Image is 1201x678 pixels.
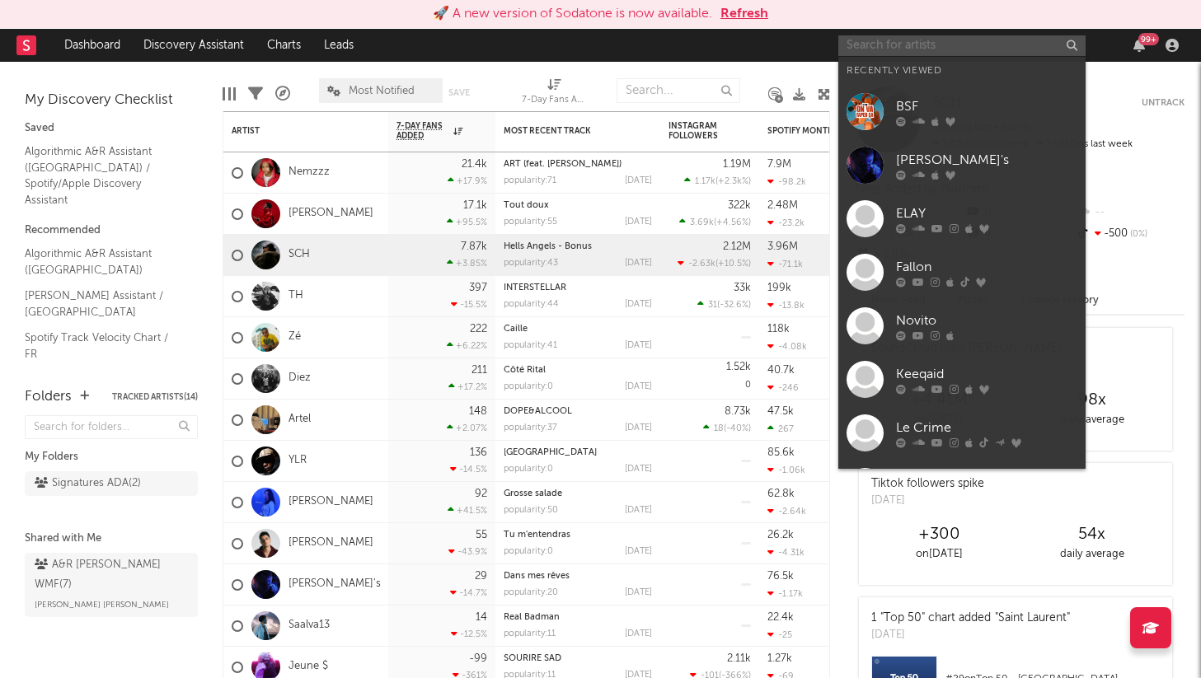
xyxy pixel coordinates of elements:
div: popularity: 55 [504,217,557,227]
div: -23.2k [767,217,805,228]
div: [DATE] [625,588,652,597]
div: ( ) [684,175,751,186]
span: -40 % [726,424,748,433]
div: INTERSTELLAR [504,283,652,292]
div: 118k [767,324,790,334]
div: My Folders [25,447,198,467]
div: [DATE] [625,259,652,268]
a: INTERSTELLAR [504,283,566,292]
div: popularity: 43 [504,259,558,268]
div: 7.87k [461,241,487,252]
div: Instagram Followers [669,121,726,141]
div: 22.4k [767,612,794,623]
span: +10.5 % [718,260,748,269]
div: +17.9 % [448,175,487,186]
div: -14.5 % [450,464,487,475]
div: Edit Columns [223,70,236,118]
a: Tout doux [504,201,549,210]
a: Dashboard [53,29,132,62]
div: 🚀 A new version of Sodatone is now available. [433,4,712,24]
a: [PERSON_NAME]'s [838,138,1086,192]
div: 55 [476,530,487,540]
div: -2.64k [767,506,806,517]
div: Fallon [896,257,1077,277]
div: Artist [232,126,355,136]
div: 92 [475,489,487,499]
a: [PERSON_NAME] [289,207,373,221]
a: Charts [256,29,312,62]
button: Tracked Artists(14) [112,393,198,401]
div: [DATE] [625,176,652,185]
div: 7.9M [767,159,791,170]
span: 18 [714,424,724,433]
a: Dans mes rêves [504,572,570,581]
span: 3.69k [690,218,714,227]
div: 26.2k [767,530,794,540]
div: 29 [475,571,487,582]
div: 397 [469,283,487,293]
a: [PERSON_NAME] [289,495,373,509]
a: ART (feat. [PERSON_NAME]) [504,160,622,169]
div: ( ) [697,299,751,310]
div: 1.52k [726,362,751,372]
button: Refresh [720,4,768,24]
div: [DATE] [625,341,652,350]
a: Grosse salade [504,489,562,498]
a: Discovery Assistant [132,29,256,62]
div: 40.7k [767,365,795,376]
div: -4.08k [767,341,807,352]
span: 31 [708,301,717,310]
div: popularity: 20 [504,588,558,597]
div: Tout doux [504,201,652,210]
a: [PERSON_NAME] [838,460,1086,513]
div: Novito [896,311,1077,330]
div: -25 [767,629,792,640]
div: +95.5 % [447,217,487,227]
span: [PERSON_NAME] [PERSON_NAME] [35,595,169,615]
div: Grosse salade [504,489,652,498]
a: Diez [289,372,311,386]
div: Shared with Me [25,529,198,549]
div: [DATE] [625,506,652,515]
div: 54 x [1016,525,1168,545]
a: Le Crime [838,406,1086,460]
div: My Discovery Checklist [25,91,198,110]
div: 21.4k [462,159,487,170]
div: 1 "Top 50" chart added [871,610,1070,627]
div: 8.73k [725,406,751,417]
div: popularity: 0 [504,547,553,556]
div: -1.17k [767,588,803,599]
div: daily average [1016,410,1168,430]
div: Recommended [25,221,198,241]
div: -99 [469,653,487,664]
div: -15.5 % [451,299,487,310]
div: Spotify Monthly Listeners [767,126,891,136]
div: 2.48M [767,200,798,211]
div: Hells Angels - Bonus [504,242,652,251]
a: Caille [504,325,528,334]
a: Algorithmic A&R Assistant ([GEOGRAPHIC_DATA]) [25,245,181,278]
a: [PERSON_NAME] Assistant / [GEOGRAPHIC_DATA] [25,287,181,320]
a: [PERSON_NAME] [289,536,373,550]
div: +6.22 % [447,340,487,351]
div: 222 [470,324,487,334]
div: popularity: 11 [504,629,556,638]
a: ELAY [838,192,1086,245]
a: Signatures ADA(2) [25,471,198,496]
button: Untrack [1142,95,1185,111]
a: Hells Angels - Bonus [504,242,592,251]
div: -500 [1075,223,1185,245]
div: Dans mes rêves [504,572,652,581]
div: popularity: 50 [504,506,558,515]
div: Saved [25,119,198,138]
div: -14.7 % [450,587,487,598]
div: on [DATE] [863,545,1016,564]
div: [DATE] [625,465,652,474]
a: SCH [289,248,310,262]
div: +41.5 % [448,505,487,516]
div: +2.07 % [447,423,487,433]
div: [DATE] [625,217,652,227]
div: 7-Day Fans Added (7-Day Fans Added) [522,70,588,118]
div: 33k [734,283,751,293]
div: -4.31k [767,547,805,558]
